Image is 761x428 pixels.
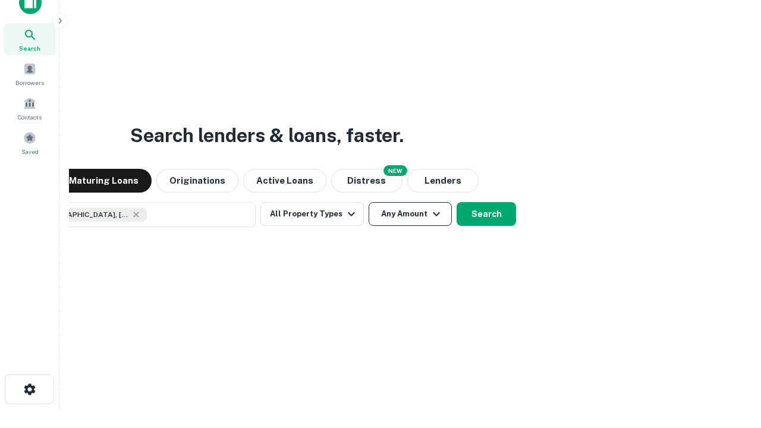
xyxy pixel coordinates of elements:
a: Borrowers [4,58,56,90]
button: Search [457,202,516,226]
span: Contacts [18,112,42,122]
button: Search distressed loans with lien and other non-mortgage details. [331,169,402,193]
h3: Search lenders & loans, faster. [130,121,404,150]
button: Active Loans [243,169,326,193]
a: Contacts [4,92,56,124]
button: Any Amount [369,202,452,226]
span: Borrowers [15,78,44,87]
span: Search [19,43,40,53]
div: NEW [383,165,407,176]
button: Lenders [407,169,479,193]
button: Maturing Loans [56,169,152,193]
span: [GEOGRAPHIC_DATA], [GEOGRAPHIC_DATA], [GEOGRAPHIC_DATA] [40,209,129,220]
a: Saved [4,127,56,159]
a: Search [4,23,56,55]
button: All Property Types [260,202,364,226]
iframe: Chat Widget [702,333,761,390]
button: Originations [156,169,238,193]
span: Saved [21,147,39,156]
button: [GEOGRAPHIC_DATA], [GEOGRAPHIC_DATA], [GEOGRAPHIC_DATA] [18,202,256,227]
